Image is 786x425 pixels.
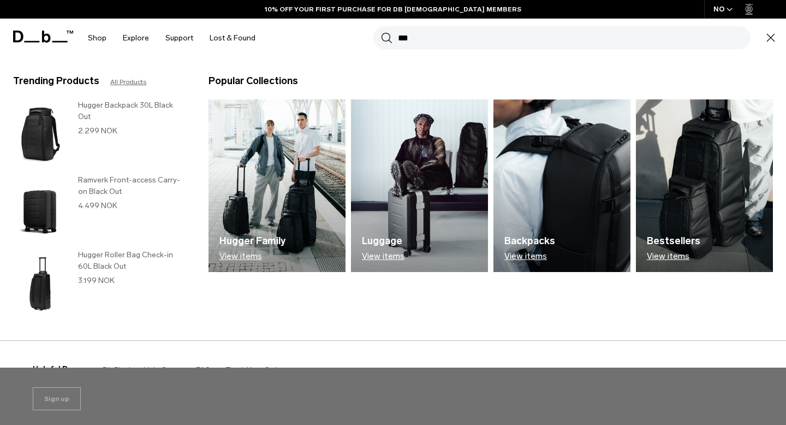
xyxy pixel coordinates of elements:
[144,365,185,375] a: Help Centre
[13,99,67,169] img: Hugger Backpack 30L Black Out
[219,234,285,249] h3: Hugger Family
[78,174,187,197] h3: Ramverk Front-access Carry-on Black Out
[209,99,346,272] a: Db Hugger Family View items
[78,249,187,272] h3: Hugger Roller Bag Check-in 60L Black Out
[636,99,773,272] img: Db
[80,19,264,57] nav: Main Navigation
[647,234,700,249] h3: Bestsellers
[362,251,404,261] p: View items
[636,99,773,272] a: Db Bestsellers View items
[78,201,117,210] span: 4.499 NOK
[362,234,404,249] h3: Luggage
[88,19,106,57] a: Shop
[13,174,187,244] a: Ramverk Front-access Carry-on Black Out Ramverk Front-access Carry-on Black Out 4.499 NOK
[13,249,187,318] a: Hugger Roller Bag Check-in 60L Black Out Hugger Roller Bag Check-in 60L Black Out 3.199 NOK
[647,251,700,261] p: View items
[165,19,193,57] a: Support
[219,251,285,261] p: View items
[504,234,555,249] h3: Backpacks
[209,74,298,88] h3: Popular Collections
[123,19,149,57] a: Explore
[78,99,187,122] h3: Hugger Backpack 30L Black Out
[78,276,115,285] span: 3.199 NOK
[33,364,86,375] h3: Helpful Pages
[13,174,67,244] img: Ramverk Front-access Carry-on Black Out
[210,19,255,57] a: Lost & Found
[493,99,630,272] a: Db Backpacks View items
[110,77,146,87] a: All Products
[78,126,117,135] span: 2.299 NOK
[351,99,488,272] a: Db Luggage View items
[493,99,630,272] img: Db
[103,365,133,375] a: Db Black
[265,4,521,14] a: 10% OFF YOUR FIRST PURCHASE FOR DB [DEMOGRAPHIC_DATA] MEMBERS
[225,365,284,375] a: Track Your Order
[504,251,555,261] p: View items
[13,74,99,88] h3: Trending Products
[196,365,215,375] a: FAQs
[13,99,187,169] a: Hugger Backpack 30L Black Out Hugger Backpack 30L Black Out 2.299 NOK
[209,99,346,272] img: Db
[13,249,67,318] img: Hugger Roller Bag Check-in 60L Black Out
[351,99,488,272] img: Db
